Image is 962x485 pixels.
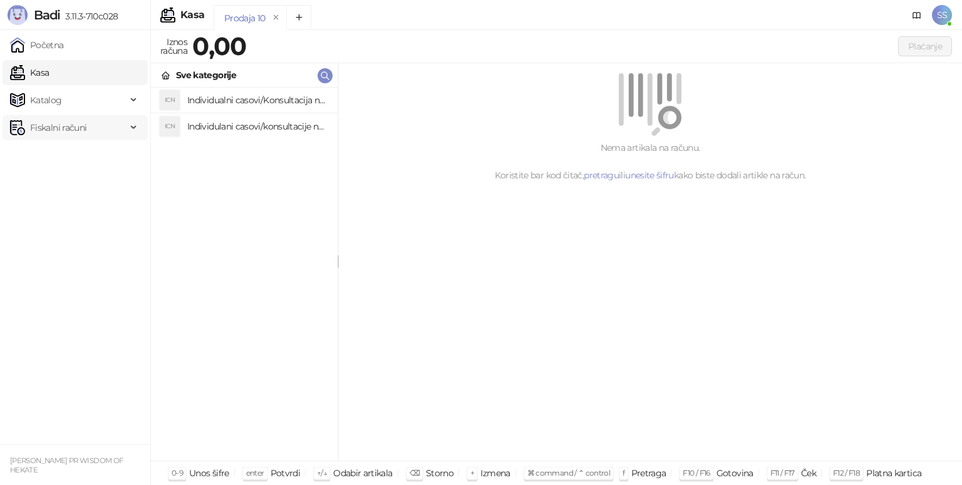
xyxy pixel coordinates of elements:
[192,31,246,61] strong: 0,00
[833,468,860,477] span: F12 / F18
[716,465,753,481] div: Gotovina
[271,465,301,481] div: Potvrdi
[770,468,795,477] span: F11 / F17
[30,115,86,140] span: Fiskalni računi
[527,468,611,477] span: ⌘ command / ⌃ control
[268,13,284,23] button: remove
[160,116,180,136] div: ICN
[317,468,327,477] span: ↑/↓
[10,33,64,58] a: Početna
[160,90,180,110] div: ICN
[631,465,666,481] div: Pretraga
[180,10,204,20] div: Kasa
[34,8,60,23] span: Badi
[8,5,28,25] img: Logo
[410,468,420,477] span: ⌫
[470,468,474,477] span: +
[683,468,710,477] span: F10 / F16
[907,5,927,25] a: Dokumentacija
[224,11,266,25] div: Prodaja 10
[172,468,183,477] span: 0-9
[176,68,236,82] div: Sve kategorije
[158,34,190,59] div: Iznos računa
[187,116,328,136] h4: Individulani casovi/konsultacije na svedskom sat vremena
[932,5,952,25] span: SS
[286,5,311,30] button: Add tab
[801,465,816,481] div: Ček
[898,36,952,56] button: Plaćanje
[625,170,674,181] a: unesite šifru
[333,465,392,481] div: Odabir artikala
[584,170,619,181] a: pretragu
[30,88,62,113] span: Katalog
[10,456,123,474] small: [PERSON_NAME] PR WISDOM OF HEKATE
[60,11,118,22] span: 3.11.3-710c028
[187,90,328,110] h4: Individualni casovi/Konsultacija na engleskom sat vremena
[353,141,947,182] div: Nema artikala na računu. Koristite bar kod čitač, ili kako biste dodali artikle na račun.
[189,465,229,481] div: Unos šifre
[246,468,264,477] span: enter
[866,465,921,481] div: Platna kartica
[623,468,624,477] span: f
[151,88,338,461] div: grid
[10,60,49,85] a: Kasa
[426,465,453,481] div: Storno
[480,465,510,481] div: Izmena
